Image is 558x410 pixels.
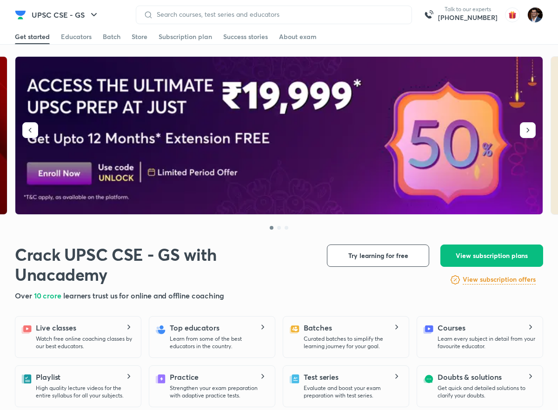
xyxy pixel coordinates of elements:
img: call-us [419,6,438,24]
h1: Crack UPSC CSE - GS with Unacademy [15,245,312,284]
input: Search courses, test series and educators [153,11,404,18]
p: Evaluate and boost your exam preparation with test series. [304,384,401,399]
h5: Doubts & solutions [438,371,502,383]
h6: View subscription offers [463,275,536,284]
p: Get quick and detailed solutions to clarify your doubts. [438,384,535,399]
div: Store [132,32,147,41]
a: Store [132,29,147,44]
p: Talk to our experts [438,6,498,13]
h5: Top educators [170,322,219,333]
h5: Live classes [36,322,76,333]
a: Get started [15,29,50,44]
a: Subscription plan [159,29,212,44]
button: View subscription plans [440,245,543,267]
div: Get started [15,32,50,41]
a: Success stories [223,29,268,44]
p: Strengthen your exam preparation with adaptive practice tests. [170,384,267,399]
a: Batch [103,29,120,44]
div: Batch [103,32,120,41]
h5: Practice [170,371,199,383]
span: Try learning for free [348,251,408,260]
p: High quality lecture videos for the entire syllabus for all your subjects. [36,384,133,399]
a: View subscription offers [463,274,536,285]
div: Subscription plan [159,32,212,41]
span: View subscription plans [456,251,528,260]
p: Curated batches to simplify the learning journey for your goal. [304,335,401,350]
img: avatar [505,7,520,22]
a: Educators [61,29,92,44]
button: Try learning for free [327,245,429,267]
h5: Test series [304,371,339,383]
span: learners trust us for online and offline coaching [63,291,224,300]
p: Learn every subject in detail from your favourite educator. [438,335,535,350]
div: Success stories [223,32,268,41]
img: Amber Nigam [527,7,543,23]
h5: Batches [304,322,332,333]
div: Educators [61,32,92,41]
img: Company Logo [15,9,26,20]
div: About exam [279,32,317,41]
span: 10 crore [34,291,63,300]
h5: Playlist [36,371,60,383]
span: Over [15,291,34,300]
a: About exam [279,29,317,44]
a: [PHONE_NUMBER] [438,13,498,22]
h5: Courses [438,322,465,333]
p: Learn from some of the best educators in the country. [170,335,267,350]
p: Watch free online coaching classes by our best educators. [36,335,133,350]
button: UPSC CSE - GS [26,6,105,24]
